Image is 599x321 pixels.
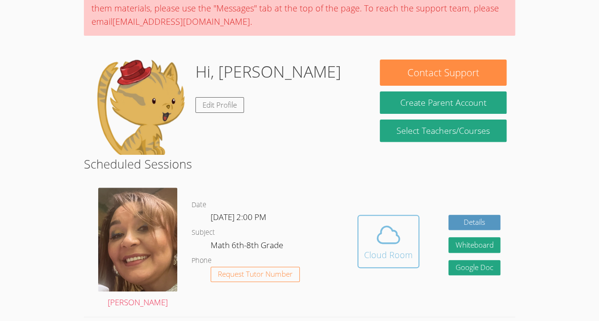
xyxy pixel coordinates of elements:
button: Whiteboard [448,237,501,253]
dt: Phone [192,255,212,267]
dt: Subject [192,227,215,239]
h2: Scheduled Sessions [84,155,515,173]
img: IMG_0482.jpeg [98,188,177,291]
a: Select Teachers/Courses [380,120,506,142]
a: Details [448,215,501,231]
button: Cloud Room [357,215,419,268]
a: [PERSON_NAME] [98,188,177,310]
button: Contact Support [380,60,506,86]
span: Request Tutor Number [218,271,293,278]
button: Request Tutor Number [211,267,300,282]
div: Cloud Room [364,248,413,261]
img: default.png [92,60,188,155]
button: Create Parent Account [380,91,506,114]
h1: Hi, [PERSON_NAME] [195,60,341,84]
dt: Date [192,199,206,211]
a: Google Doc [448,260,501,276]
a: Edit Profile [195,97,244,113]
span: [DATE] 2:00 PM [211,211,266,222]
dd: Math 6th-8th Grade [211,239,285,255]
